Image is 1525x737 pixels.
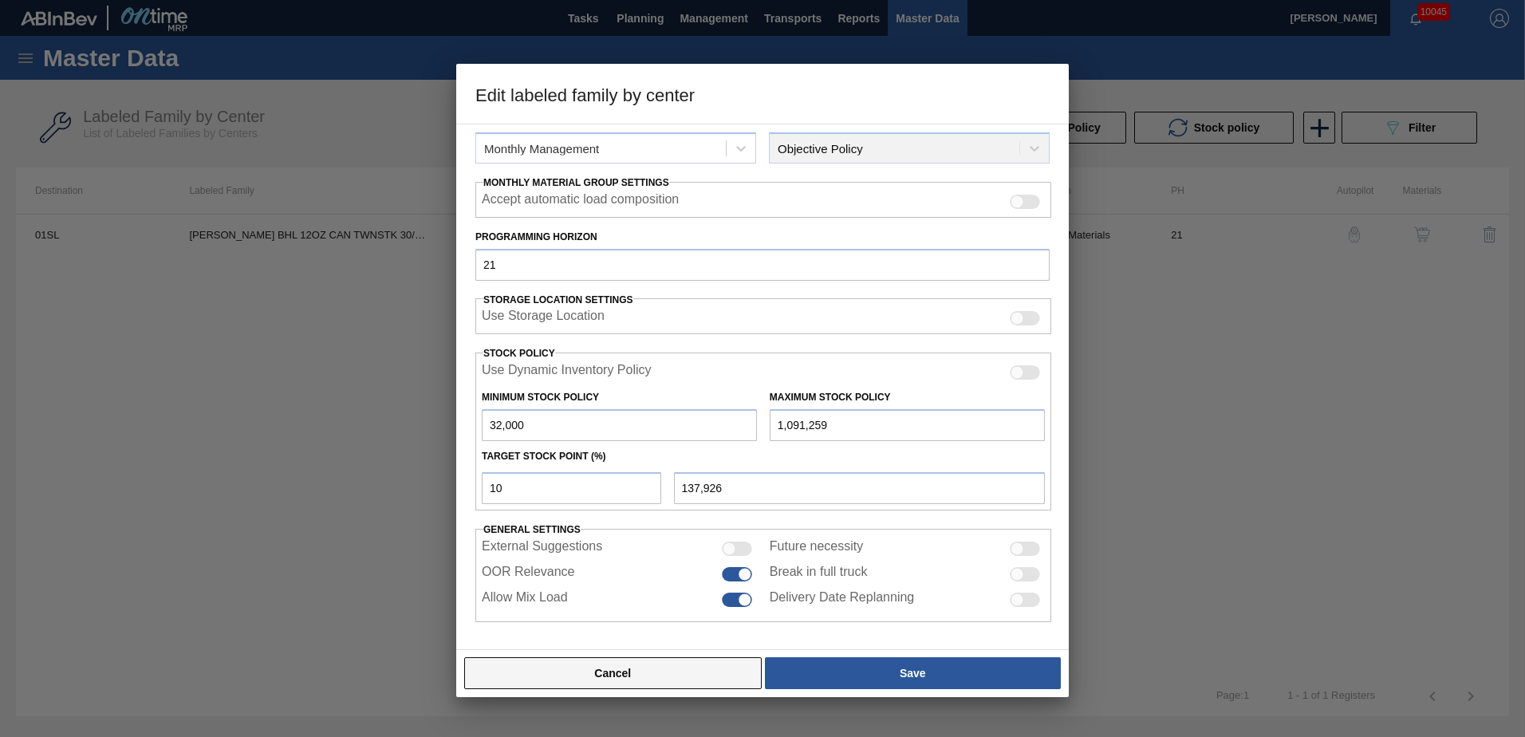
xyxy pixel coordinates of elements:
[484,142,599,156] div: Monthly Management
[475,226,1050,249] label: Programming Horizon
[482,392,599,403] label: Minimum Stock Policy
[483,348,555,359] label: Stock Policy
[482,192,679,211] label: Accept automatic load composition
[770,392,891,403] label: Maximum Stock Policy
[456,64,1069,124] h3: Edit labeled family by center
[482,539,602,558] label: External Suggestions
[770,565,868,584] label: Break in full truck
[483,524,581,535] span: General settings
[482,309,605,328] label: When enabled, the system will display stocks from different storage locations.
[483,177,669,188] span: Monthly Material Group Settings
[770,539,863,558] label: Future necessity
[770,590,914,609] label: Delivery Date Replanning
[482,590,568,609] label: Allow Mix Load
[464,657,762,689] button: Cancel
[482,363,652,382] label: When enabled, the system will use inventory based on the Dynamic Inventory Policy.
[482,451,606,462] label: Target Stock Point (%)
[482,565,575,584] label: OOR Relevance
[483,294,633,305] span: Storage Location Settings
[765,657,1061,689] button: Save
